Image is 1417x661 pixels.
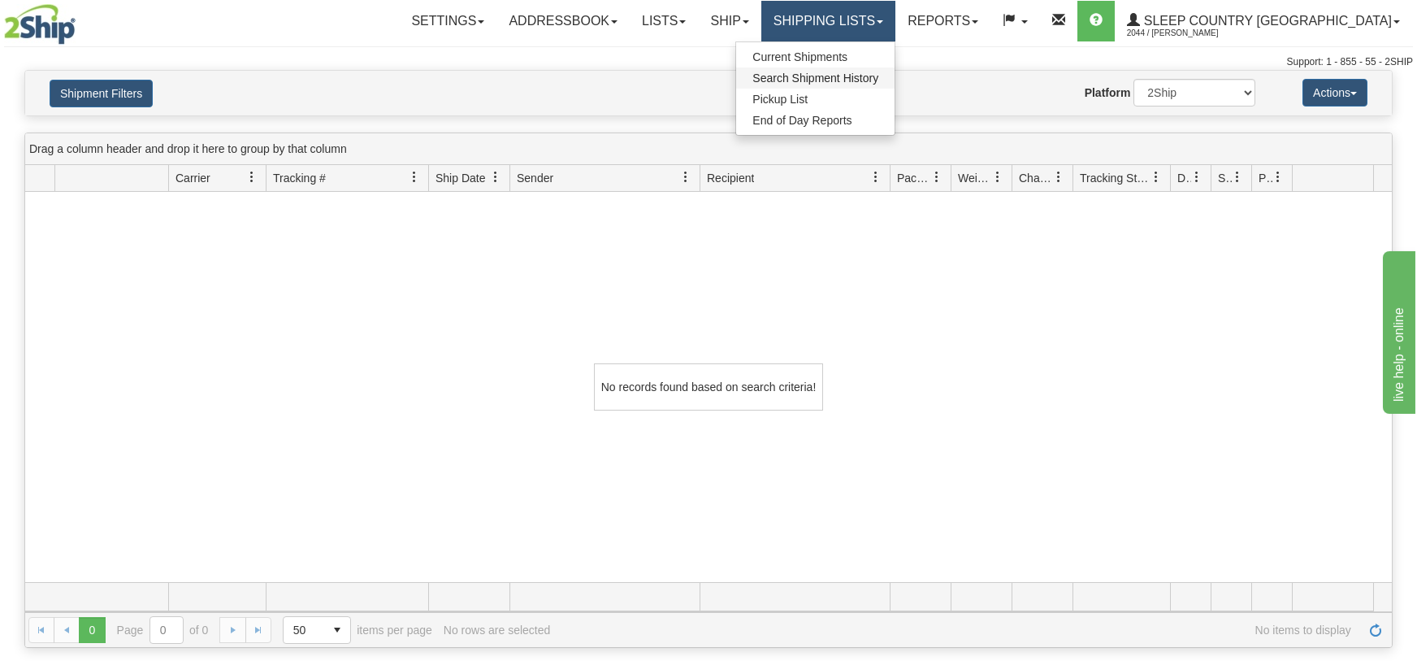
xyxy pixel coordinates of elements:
a: Sleep Country [GEOGRAPHIC_DATA] 2044 / [PERSON_NAME] [1115,1,1412,41]
a: Tracking # filter column settings [401,163,428,191]
a: Ship [698,1,760,41]
span: Packages [897,170,931,186]
a: Pickup List [736,89,895,110]
span: items per page [283,616,432,644]
span: Tracking Status [1080,170,1150,186]
a: Sender filter column settings [672,163,700,191]
a: Settings [399,1,496,41]
a: Refresh [1363,617,1389,643]
iframe: chat widget [1380,247,1415,413]
span: Shipment Issues [1218,170,1232,186]
a: End of Day Reports [736,110,895,131]
span: Delivery Status [1177,170,1191,186]
button: Actions [1302,79,1367,107]
a: Carrier filter column settings [238,163,266,191]
div: live help - online [12,10,150,29]
span: No items to display [561,624,1351,637]
a: Search Shipment History [736,67,895,89]
span: End of Day Reports [752,114,851,127]
span: Sleep Country [GEOGRAPHIC_DATA] [1140,14,1392,28]
a: Charge filter column settings [1045,163,1072,191]
a: Reports [895,1,990,41]
a: Current Shipments [736,46,895,67]
a: Recipient filter column settings [862,163,890,191]
a: Addressbook [496,1,630,41]
span: 50 [293,622,314,638]
span: Recipient [707,170,754,186]
span: Weight [958,170,992,186]
span: select [324,617,350,643]
span: Current Shipments [752,50,847,63]
span: Page of 0 [117,616,209,644]
div: grid grouping header [25,133,1392,165]
button: Shipment Filters [50,80,153,107]
span: Carrier [175,170,210,186]
a: Weight filter column settings [984,163,1012,191]
span: Charge [1019,170,1053,186]
a: Shipment Issues filter column settings [1224,163,1251,191]
span: Sender [517,170,553,186]
a: Tracking Status filter column settings [1142,163,1170,191]
span: Ship Date [435,170,485,186]
label: Platform [1085,85,1131,101]
span: Search Shipment History [752,72,878,85]
div: No records found based on search criteria! [594,363,823,411]
span: Page sizes drop down [283,616,351,644]
span: Page 0 [79,617,105,643]
a: Ship Date filter column settings [482,163,509,191]
span: Pickup List [752,93,808,106]
a: Delivery Status filter column settings [1183,163,1211,191]
div: No rows are selected [444,624,551,637]
img: logo2044.jpg [4,4,76,45]
span: Tracking # [273,170,326,186]
a: Packages filter column settings [923,163,951,191]
a: Lists [630,1,698,41]
a: Shipping lists [761,1,895,41]
div: Support: 1 - 855 - 55 - 2SHIP [4,55,1413,69]
span: 2044 / [PERSON_NAME] [1127,25,1249,41]
a: Pickup Status filter column settings [1264,163,1292,191]
span: Pickup Status [1259,170,1272,186]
